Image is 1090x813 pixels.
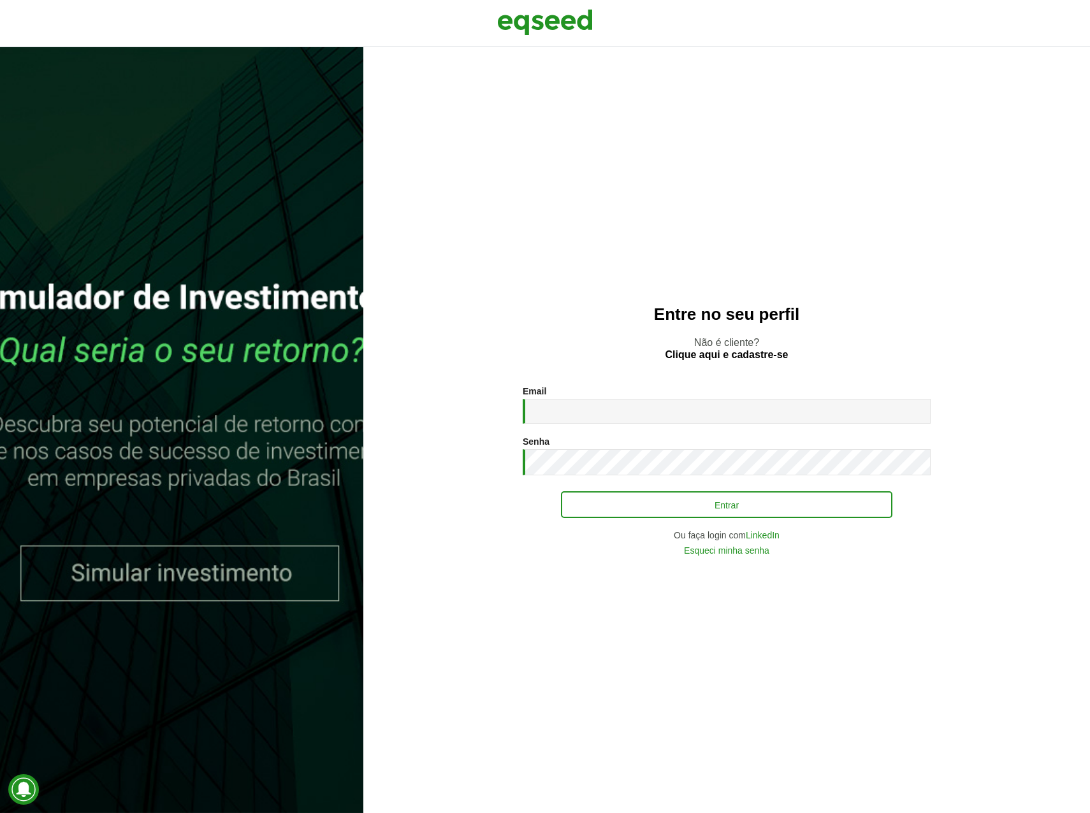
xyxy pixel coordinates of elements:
button: Entrar [561,491,892,518]
div: Ou faça login com [523,531,931,540]
h2: Entre no seu perfil [389,305,1065,324]
p: Não é cliente? [389,336,1065,361]
label: Email [523,387,546,396]
a: LinkedIn [746,531,780,540]
a: Clique aqui e cadastre-se [665,350,788,360]
img: EqSeed Logo [497,6,593,38]
a: Esqueci minha senha [684,546,769,555]
label: Senha [523,437,549,446]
